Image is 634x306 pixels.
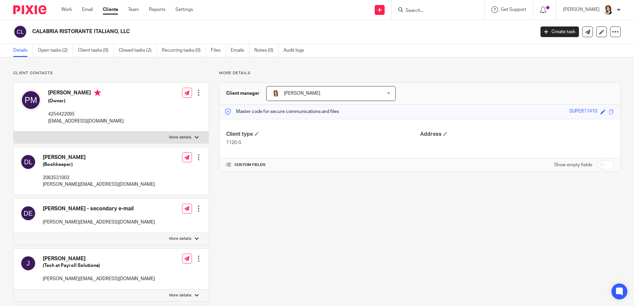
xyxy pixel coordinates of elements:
p: [PERSON_NAME][EMAIL_ADDRESS][DOMAIN_NAME] [43,276,155,282]
a: Clients [103,6,118,13]
h2: CALABRIA RISTORANTE ITALIANO, LLC [32,28,431,35]
i: Primary [94,89,101,96]
p: Master code for secure communications and files [224,108,339,115]
img: BW%20Website%203%20-%20square.jpg [603,5,613,15]
img: svg%3E [20,205,36,221]
p: 2063531003 [43,175,155,181]
p: [PERSON_NAME][EMAIL_ADDRESS][DOMAIN_NAME] [43,181,155,188]
h5: (Bookkeeper) [43,161,155,168]
a: Emails [231,44,249,57]
a: Settings [175,6,193,13]
img: BW%20Website%203%20-%20square.jpg [272,89,280,97]
img: svg%3E [20,255,36,271]
h4: Address [420,131,614,138]
h5: (Tech at Payroll Solutions) [43,262,155,269]
a: Closed tasks (2) [119,44,157,57]
a: Client tasks (0) [78,44,114,57]
a: Recurring tasks (0) [162,44,206,57]
p: [PERSON_NAME] [563,6,600,13]
a: Team [128,6,139,13]
img: svg%3E [13,25,27,39]
p: Client contacts [13,71,209,76]
div: SUPER11410 [569,108,597,116]
p: More details [169,293,191,298]
img: svg%3E [20,89,41,111]
a: Details [13,44,33,57]
label: Show empty fields [554,162,592,168]
h4: [PERSON_NAME] [43,255,155,262]
span: Get Support [501,7,526,12]
p: 1120-S [226,139,420,146]
a: Notes (0) [254,44,279,57]
h4: [PERSON_NAME] [43,154,155,161]
h4: Client type [226,131,420,138]
a: Reports [149,6,165,13]
p: More details [169,135,191,140]
input: Search [405,8,465,14]
h5: (Owner) [48,98,124,104]
h4: [PERSON_NAME] - secondary e-mail [43,205,155,212]
p: [EMAIL_ADDRESS][DOMAIN_NAME] [48,118,124,125]
h4: [PERSON_NAME] [48,89,124,98]
p: 4254422095 [48,111,124,118]
p: More details [219,71,621,76]
a: Create task [540,26,579,37]
a: Open tasks (2) [38,44,73,57]
a: Email [82,6,93,13]
h4: CUSTOM FIELDS [226,162,420,168]
p: More details [169,236,191,241]
a: Files [211,44,226,57]
a: Work [61,6,72,13]
img: svg%3E [20,154,36,170]
h3: Client manager [226,90,260,97]
p: [PERSON_NAME][EMAIL_ADDRESS][DOMAIN_NAME] [43,219,155,226]
img: Pixie [13,5,46,14]
a: Audit logs [284,44,309,57]
span: [PERSON_NAME] [284,91,320,96]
